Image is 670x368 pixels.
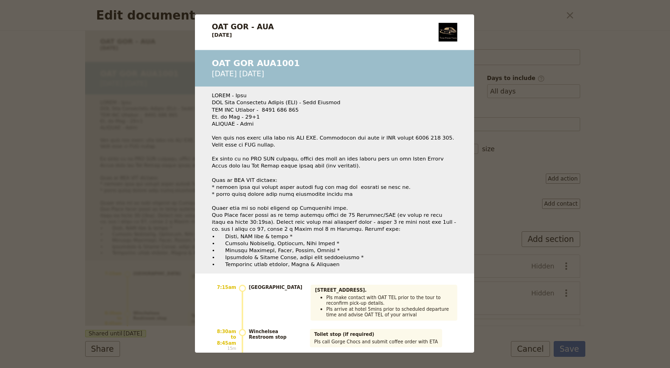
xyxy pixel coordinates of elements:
[217,329,236,346] span: 8:30am to 8:45am
[212,346,236,352] span: 15m
[239,70,264,78] span: [DATE]
[217,285,236,290] span: 7:15am
[249,285,302,321] h3: [GEOGRAPHIC_DATA]
[212,23,274,31] h1: OAT GOR -​ AUA
[315,288,453,293] h4: [STREET_ADDRESS].
[439,23,457,41] img: Great Private Tours logo
[314,332,438,337] h4: Toilet stop (if required)
[326,307,450,317] span: Pls arrive at hotel 5mins prior to scheduled departure time and advise OAT TEL of your arrival
[314,339,438,344] span: Pls call Gorge Chocs and submit coffee order with ETA
[326,295,442,306] span: Pls make contact with OAT TEL prior to the tour to reconfirm pick-up details.
[212,58,300,68] span: OAT GOR AUA1001
[212,93,456,268] span: LOREM - Ipsu DOL Sita Consectetu Adipis (ELI) - Sedd Eiusmod TEM INC Utlabor - 8491 686 865 Et. d...
[212,70,239,78] span: [DATE]
[249,329,301,347] h3: Winchelsea Restroom stop
[212,32,232,38] span: [DATE]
